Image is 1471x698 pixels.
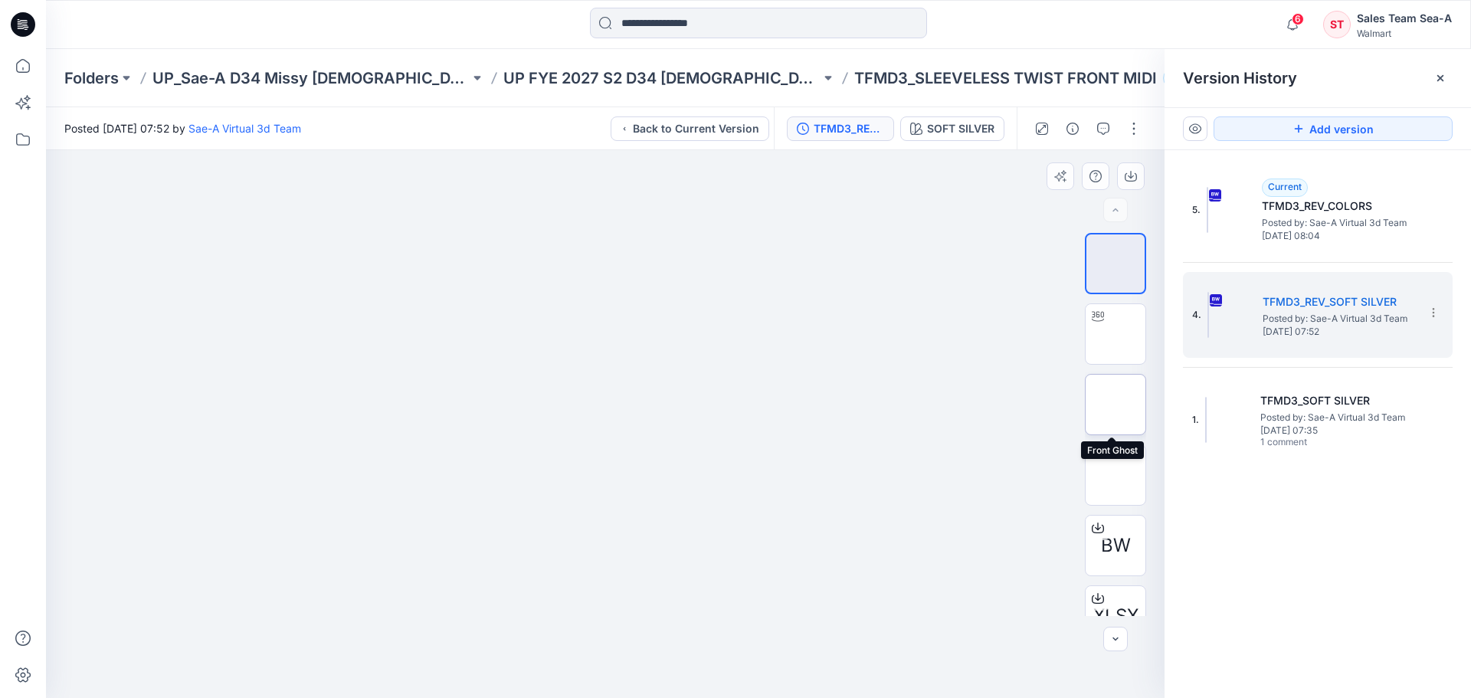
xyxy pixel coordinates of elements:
span: 5. [1192,203,1201,217]
button: 59 [1163,67,1213,89]
img: TFMD3_SOFT SILVER [1205,397,1207,443]
img: TFMD3_REV_COLORS [1207,187,1208,233]
span: Version History [1183,69,1297,87]
span: BW [1101,532,1131,559]
a: Sae-A Virtual 3d Team [188,122,301,135]
span: [DATE] 08:04 [1262,231,1415,241]
span: 4. [1192,308,1201,322]
button: Add version [1214,116,1453,141]
div: Walmart [1357,28,1452,39]
h5: TFMD3_REV_SOFT SILVER [1263,293,1416,311]
span: Current [1268,181,1302,192]
button: SOFT SILVER [900,116,1004,141]
div: TFMD3_REV_SOFT SILVER [814,120,884,137]
span: 1 comment [1260,437,1368,449]
span: XLSX [1093,602,1138,630]
span: Posted by: Sae-A Virtual 3d Team [1262,215,1415,231]
h5: TFMD3_SOFT SILVER [1260,392,1414,410]
span: 1. [1192,413,1199,427]
span: Posted by: Sae-A Virtual 3d Team [1263,311,1416,326]
div: ST [1323,11,1351,38]
span: 6 [1292,13,1304,25]
div: Sales Team Sea-A [1357,9,1452,28]
p: TFMD3_SLEEVELESS TWIST FRONT MIDI [854,67,1157,89]
button: Show Hidden Versions [1183,116,1207,141]
a: UP_Sae-A D34 Missy [DEMOGRAPHIC_DATA] Dresses [152,67,470,89]
a: UP FYE 2027 S2 D34 [DEMOGRAPHIC_DATA] Dresses [503,67,821,89]
a: Folders [64,67,119,89]
button: Close [1434,72,1446,84]
button: Details [1060,116,1085,141]
div: SOFT SILVER [927,120,994,137]
span: Posted by: Sae-A Virtual 3d Team [1260,410,1414,425]
span: Posted [DATE] 07:52 by [64,120,301,136]
img: TFMD3_REV_SOFT SILVER [1207,292,1209,338]
button: TFMD3_REV_SOFT SILVER [787,116,894,141]
h5: TFMD3_REV_COLORS [1262,197,1415,215]
span: [DATE] 07:35 [1260,425,1414,436]
button: Back to Current Version [611,116,769,141]
span: [DATE] 07:52 [1263,326,1416,337]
